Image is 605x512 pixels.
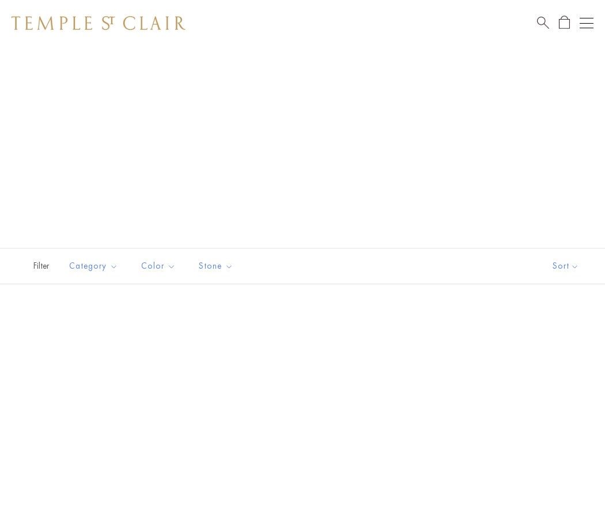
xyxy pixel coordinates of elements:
[580,16,593,30] button: Open navigation
[559,16,570,30] a: Open Shopping Bag
[537,16,549,30] a: Search
[133,253,184,279] button: Color
[193,259,242,273] span: Stone
[527,249,605,284] button: Show sort by
[60,253,127,279] button: Category
[63,259,127,273] span: Category
[135,259,184,273] span: Color
[190,253,242,279] button: Stone
[12,16,186,30] img: Temple St. Clair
